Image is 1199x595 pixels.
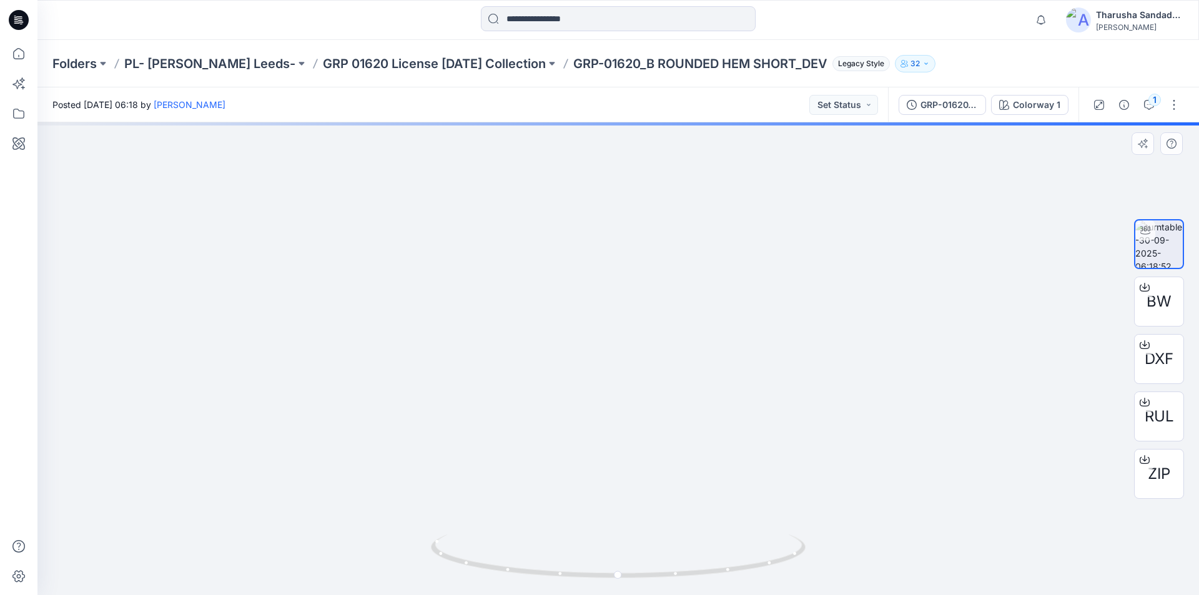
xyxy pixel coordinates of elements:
[52,98,225,111] span: Posted [DATE] 06:18 by
[1145,348,1173,370] span: DXF
[1148,463,1170,485] span: ZIP
[1096,7,1183,22] div: Tharusha Sandadeepa
[154,99,225,110] a: [PERSON_NAME]
[1145,405,1174,428] span: RUL
[1147,290,1172,313] span: BW
[1013,98,1060,112] div: Colorway 1
[920,98,978,112] div: GRP-01620_B ROUNDED HEM SHORT_DEV
[124,55,295,72] a: PL- [PERSON_NAME] Leeds-
[1066,7,1091,32] img: avatar
[1148,94,1161,106] div: 1
[910,57,920,71] p: 32
[991,95,1068,115] button: Colorway 1
[1096,22,1183,32] div: [PERSON_NAME]
[573,55,827,72] p: GRP-01620_B ROUNDED HEM SHORT_DEV
[895,55,935,72] button: 32
[323,55,546,72] a: GRP 01620 License [DATE] Collection
[1135,220,1183,268] img: turntable-30-09-2025-06:18:52
[52,55,97,72] a: Folders
[1139,95,1159,115] button: 1
[832,56,890,71] span: Legacy Style
[827,55,890,72] button: Legacy Style
[1114,95,1134,115] button: Details
[899,95,986,115] button: GRP-01620_B ROUNDED HEM SHORT_DEV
